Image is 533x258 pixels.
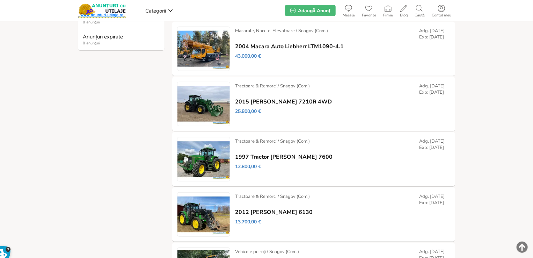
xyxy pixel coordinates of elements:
div: Adg. [DATE] Exp: [DATE] [419,83,445,95]
a: 2015 [PERSON_NAME] 7210R 4WD [235,99,332,105]
img: scroll-to-top.png [517,242,528,253]
a: 2012 [PERSON_NAME] 6130 [235,209,313,215]
a: Anunțuri expirate 0 anunțuri [78,29,165,50]
span: Adaugă Anunț [298,7,330,14]
span: 0 anunțuri [83,20,160,25]
img: 2004 Macara Auto Liebherr LTM1090-4.1 [177,27,230,71]
div: Tractoare & Remorci / Snagov (Com.) [235,138,310,144]
a: Caută [411,3,428,17]
a: Firme [380,3,396,17]
span: 0 anunțuri [83,41,160,46]
div: Tractoare & Remorci / Snagov (Com.) [235,193,310,200]
span: 43.000,00 € [235,53,261,59]
span: 3 [6,247,11,252]
a: Categorii [144,5,175,16]
a: Blog [396,3,411,17]
div: Adg. [DATE] Exp: [DATE] [419,28,445,40]
a: Adaugă Anunț [285,5,335,16]
span: Mesaje [339,13,358,17]
a: 2004 Macara Auto Liebherr LTM1090-4.1 [235,43,344,50]
span: 12.800,00 € [235,164,261,170]
span: Blog [396,13,411,17]
img: 2012 John Deere 6130 [177,193,230,236]
img: 2015 John Deere 7210R 4WD [177,82,230,126]
span: 25.800,00 € [235,108,261,115]
a: Favorite [358,3,380,17]
strong: Anunțuri expirate [83,34,160,40]
div: Tractoare & Remorci / Snagov (Com.) [235,83,310,89]
div: Adg. [DATE] Exp: [DATE] [419,193,445,206]
span: Firme [380,13,396,17]
div: Vehicole pe roți / Snagov (Com.) [235,249,299,255]
a: 1997 Tractor [PERSON_NAME] 7600 [235,154,333,160]
a: Mesaje [339,3,358,17]
span: 13.700,00 € [235,219,261,225]
img: 1997 Tractor John Deere 7600 [177,137,230,181]
div: Macarale, Nacele, Elevatoare / Snagov (Com.) [235,28,328,34]
span: Categorii [145,7,166,14]
span: Favorite [358,13,380,17]
img: Anunturi-Utilaje.RO [78,3,126,17]
div: Adg. [DATE] Exp: [DATE] [419,138,445,151]
span: Caută [411,13,428,17]
a: Contul meu [428,3,455,17]
span: Contul meu [428,13,455,17]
